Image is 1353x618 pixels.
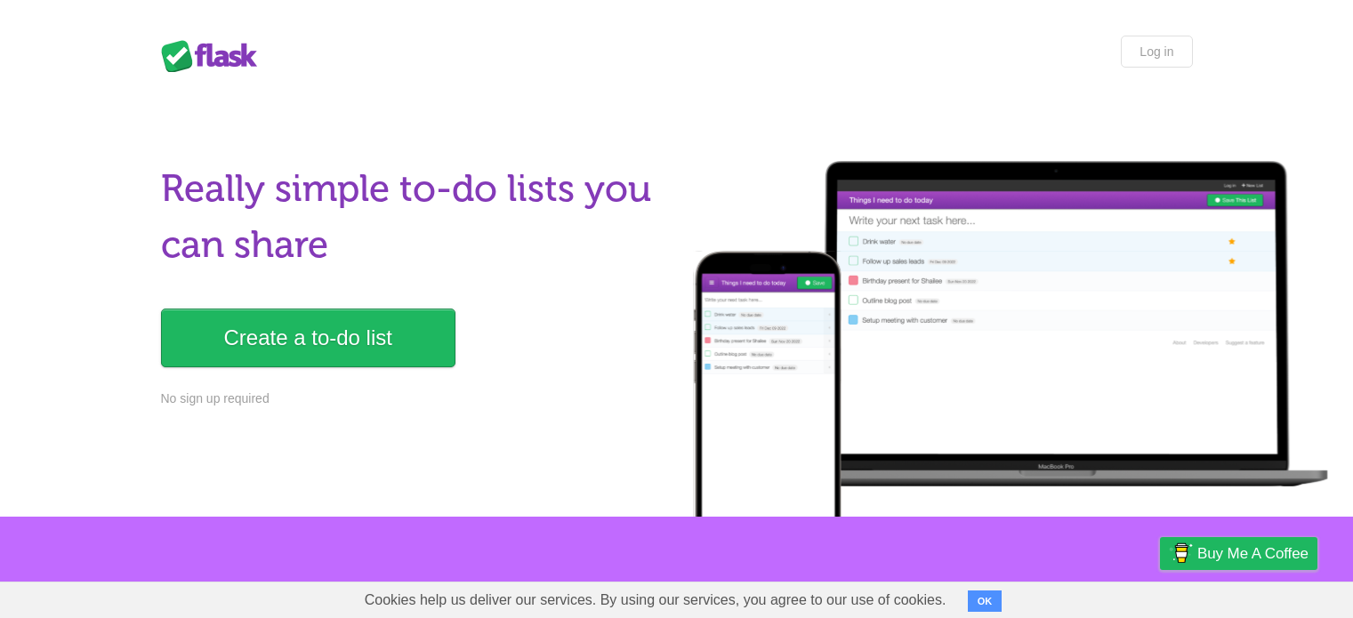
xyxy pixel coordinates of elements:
[347,582,964,618] span: Cookies help us deliver our services. By using our services, you agree to our use of cookies.
[1169,538,1193,568] img: Buy me a coffee
[161,161,666,273] h1: Really simple to-do lists you can share
[161,40,268,72] div: Flask Lists
[1197,538,1309,569] span: Buy me a coffee
[161,389,666,408] p: No sign up required
[968,590,1003,612] button: OK
[161,309,455,367] a: Create a to-do list
[1121,36,1192,68] a: Log in
[1160,537,1317,570] a: Buy me a coffee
